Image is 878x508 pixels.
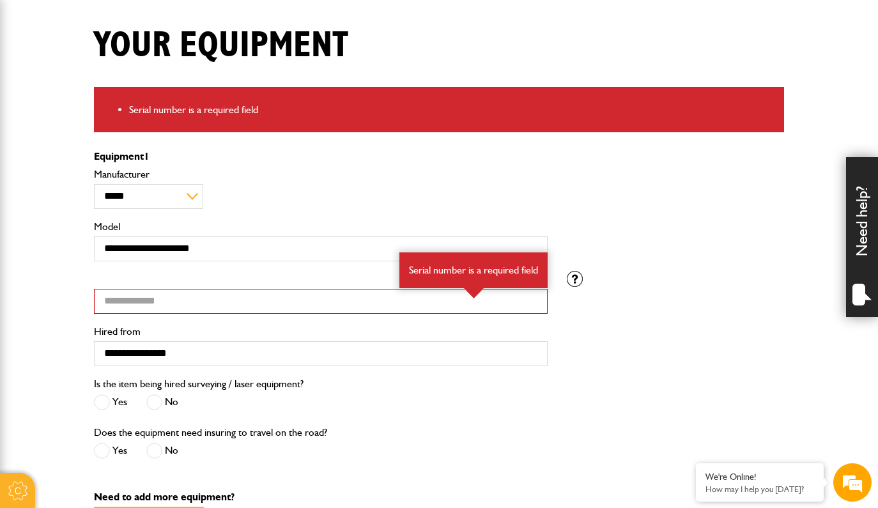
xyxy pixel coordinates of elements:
div: Serial number is a required field [399,252,548,288]
label: No [146,394,178,410]
span: 1 [144,150,150,162]
div: We're Online! [705,472,814,482]
h1: Your equipment [94,24,348,67]
li: Serial number is a required field [129,102,774,118]
div: Need help? [846,157,878,317]
img: error-box-arrow.svg [464,288,484,298]
label: No [146,443,178,459]
label: Manufacturer [94,169,548,180]
p: How may I help you today? [705,484,814,494]
label: Yes [94,443,127,459]
p: Equipment [94,151,548,162]
label: Does the equipment need insuring to travel on the road? [94,427,327,438]
label: Yes [94,394,127,410]
label: Model [94,222,548,232]
label: Is the item being hired surveying / laser equipment? [94,379,304,389]
p: Need to add more equipment? [94,492,784,502]
label: Hired from [94,327,548,337]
